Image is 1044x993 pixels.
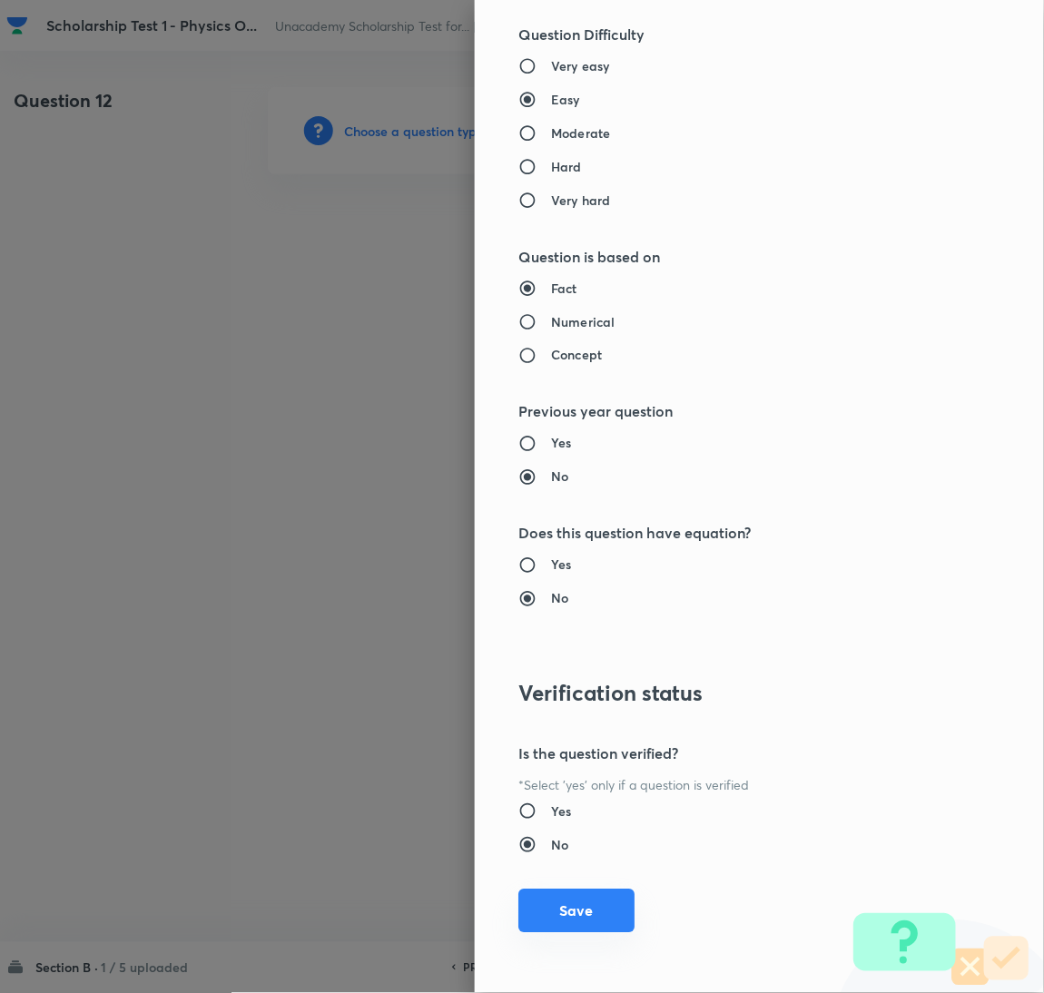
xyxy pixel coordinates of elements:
[551,467,568,487] h6: No
[551,191,610,210] h6: Very hard
[518,890,635,933] button: Save
[518,401,940,423] h5: Previous year question
[551,589,568,608] h6: No
[551,346,602,365] h6: Concept
[551,56,609,75] h6: Very easy
[551,279,577,298] h6: Fact
[518,743,940,765] h5: Is the question verified?
[551,90,580,109] h6: Easy
[551,157,582,176] h6: Hard
[518,681,940,707] h3: Verification status
[518,24,940,45] h5: Question Difficulty
[518,776,940,795] p: *Select 'yes' only if a question is verified
[518,523,940,545] h5: Does this question have equation?
[518,246,940,268] h5: Question is based on
[551,555,571,575] h6: Yes
[551,434,571,453] h6: Yes
[551,802,571,821] h6: Yes
[551,836,568,855] h6: No
[551,123,610,143] h6: Moderate
[551,312,615,331] h6: Numerical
